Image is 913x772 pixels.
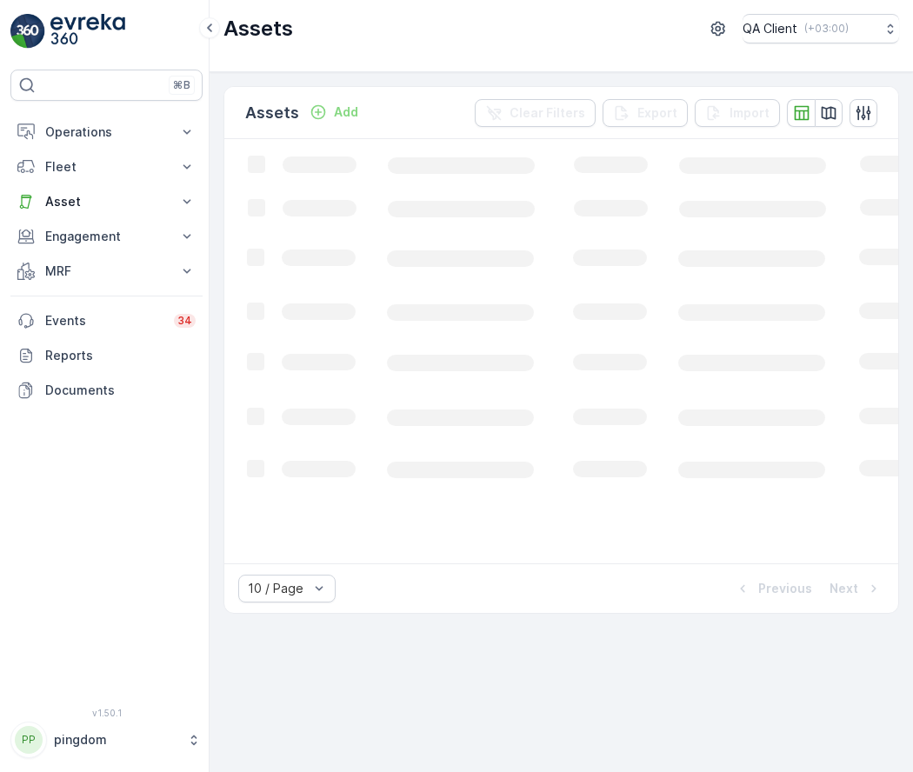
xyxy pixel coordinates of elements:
[45,382,196,399] p: Documents
[10,184,203,219] button: Asset
[10,722,203,758] button: PPpingdom
[10,708,203,718] span: v 1.50.1
[223,15,293,43] p: Assets
[10,14,45,49] img: logo
[173,78,190,92] p: ⌘B
[45,228,168,245] p: Engagement
[10,150,203,184] button: Fleet
[828,578,884,599] button: Next
[10,338,203,373] a: Reports
[245,101,299,125] p: Assets
[830,580,858,597] p: Next
[804,22,849,36] p: ( +03:00 )
[603,99,688,127] button: Export
[743,20,797,37] p: QA Client
[10,254,203,289] button: MRF
[45,123,168,141] p: Operations
[10,373,203,408] a: Documents
[510,104,585,122] p: Clear Filters
[743,14,899,43] button: QA Client(+03:00)
[15,726,43,754] div: PP
[50,14,125,49] img: logo_light-DOdMpM7g.png
[10,303,203,338] a: Events34
[45,193,168,210] p: Asset
[695,99,780,127] button: Import
[730,104,770,122] p: Import
[45,263,168,280] p: MRF
[45,158,168,176] p: Fleet
[10,115,203,150] button: Operations
[45,312,163,329] p: Events
[475,99,596,127] button: Clear Filters
[177,314,192,328] p: 34
[732,578,814,599] button: Previous
[10,219,203,254] button: Engagement
[334,103,358,121] p: Add
[45,347,196,364] p: Reports
[637,104,677,122] p: Export
[303,102,365,123] button: Add
[758,580,812,597] p: Previous
[54,731,178,749] p: pingdom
